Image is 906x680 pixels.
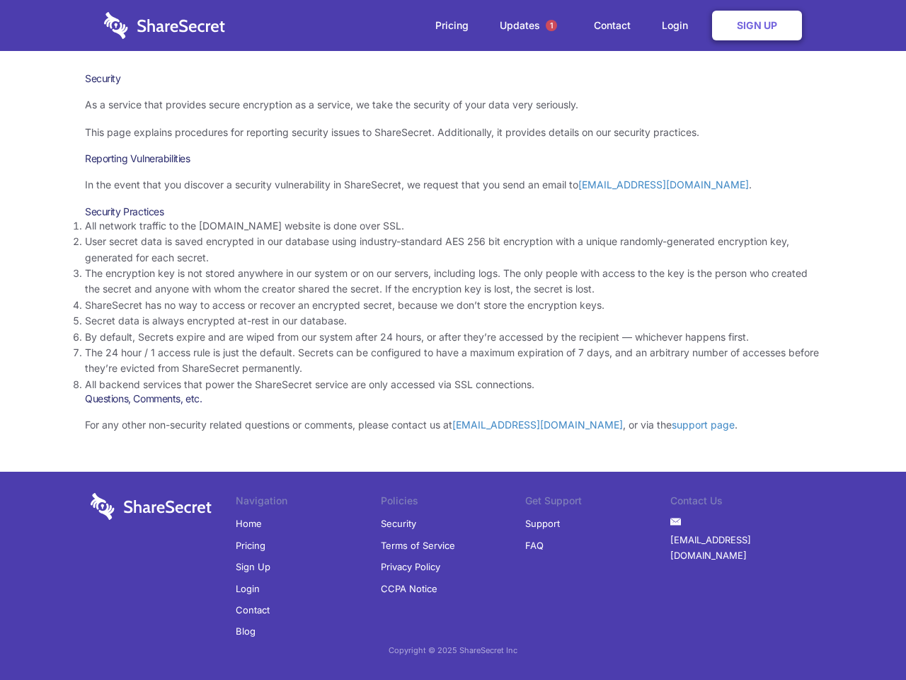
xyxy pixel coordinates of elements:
[85,72,821,85] h1: Security
[236,578,260,599] a: Login
[421,4,483,47] a: Pricing
[580,4,645,47] a: Contact
[578,178,749,191] a: [EMAIL_ADDRESS][DOMAIN_NAME]
[670,493,815,513] li: Contact Us
[236,599,270,620] a: Contact
[452,419,623,431] a: [EMAIL_ADDRESS][DOMAIN_NAME]
[236,620,256,642] a: Blog
[85,125,821,140] p: This page explains procedures for reporting security issues to ShareSecret. Additionally, it prov...
[381,493,526,513] li: Policies
[85,177,821,193] p: In the event that you discover a security vulnerability in ShareSecret, we request that you send ...
[91,493,212,520] img: logo-wordmark-white-trans-d4663122ce5f474addd5e946df7df03e33cb6a1c49d2221995e7729f52c070b2.svg
[381,578,437,599] a: CCPA Notice
[525,535,544,556] a: FAQ
[525,513,560,534] a: Support
[85,417,821,433] p: For any other non-security related questions or comments, please contact us at , or via the .
[85,97,821,113] p: As a service that provides secure encryption as a service, we take the security of your data very...
[381,556,440,577] a: Privacy Policy
[85,377,821,392] li: All backend services that power the ShareSecret service are only accessed via SSL connections.
[672,419,735,431] a: support page
[381,535,455,556] a: Terms of Service
[85,205,821,218] h3: Security Practices
[670,529,815,567] a: [EMAIL_ADDRESS][DOMAIN_NAME]
[712,11,802,40] a: Sign Up
[85,313,821,329] li: Secret data is always encrypted at-rest in our database.
[236,493,381,513] li: Navigation
[85,234,821,266] li: User secret data is saved encrypted in our database using industry-standard AES 256 bit encryptio...
[236,513,262,534] a: Home
[104,12,225,39] img: logo-wordmark-white-trans-d4663122ce5f474addd5e946df7df03e33cb6a1c49d2221995e7729f52c070b2.svg
[381,513,416,534] a: Security
[236,535,265,556] a: Pricing
[85,218,821,234] li: All network traffic to the [DOMAIN_NAME] website is done over SSL.
[85,297,821,313] li: ShareSecret has no way to access or recover an encrypted secret, because we don’t store the encry...
[525,493,670,513] li: Get Support
[85,345,821,377] li: The 24 hour / 1 access rule is just the default. Secrets can be configured to have a maximum expi...
[85,152,821,165] h3: Reporting Vulnerabilities
[85,329,821,345] li: By default, Secrets expire and are wiped from our system after 24 hours, or after they’re accesse...
[236,556,270,577] a: Sign Up
[85,266,821,297] li: The encryption key is not stored anywhere in our system or on our servers, including logs. The on...
[546,20,557,31] span: 1
[85,392,821,405] h3: Questions, Comments, etc.
[648,4,709,47] a: Login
